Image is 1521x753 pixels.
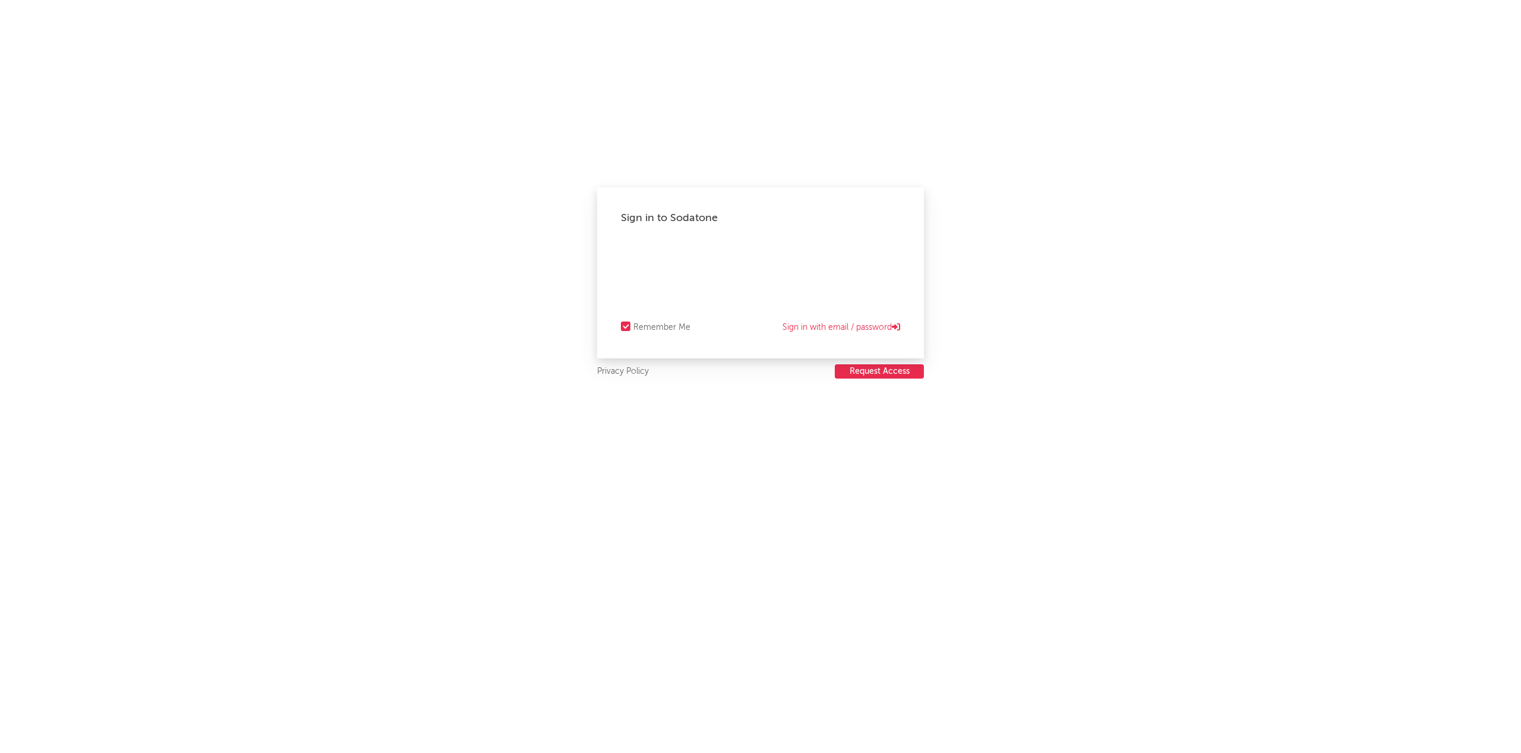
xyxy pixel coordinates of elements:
[835,364,924,379] button: Request Access
[597,364,649,379] a: Privacy Policy
[835,364,924,379] a: Request Access
[633,320,690,335] div: Remember Me
[782,320,900,335] a: Sign in with email / password
[621,211,900,225] div: Sign in to Sodatone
